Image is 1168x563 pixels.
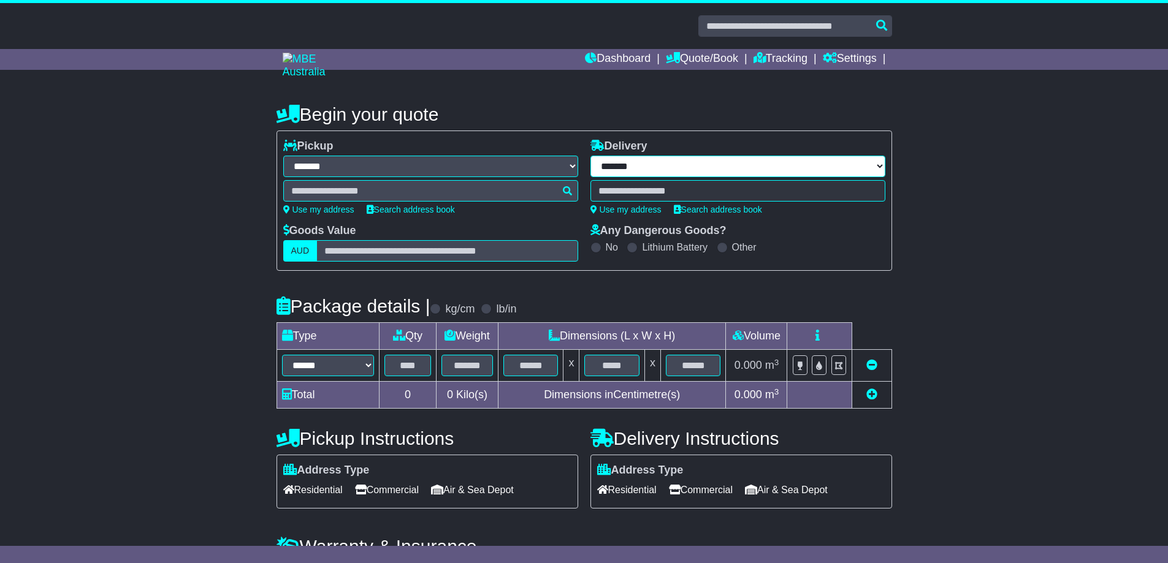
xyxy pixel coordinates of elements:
[283,224,356,238] label: Goods Value
[585,49,651,70] a: Dashboard
[277,382,380,409] td: Total
[669,480,733,499] span: Commercial
[597,464,684,477] label: Address Type
[283,140,334,153] label: Pickup
[590,428,892,448] h4: Delivery Instructions
[666,49,738,70] a: Quote/Book
[437,382,498,409] td: Kilo(s)
[283,464,370,477] label: Address Type
[355,480,419,499] span: Commercial
[823,49,877,70] a: Settings
[732,241,757,253] label: Other
[590,224,727,238] label: Any Dangerous Goods?
[765,388,779,401] span: m
[735,359,762,371] span: 0.000
[277,323,380,350] td: Type
[765,359,779,371] span: m
[498,382,726,409] td: Dimensions in Centimetre(s)
[277,428,578,448] h4: Pickup Instructions
[606,241,618,253] label: No
[496,303,516,316] label: lb/in
[380,323,437,350] td: Qty
[277,296,430,316] h4: Package details |
[774,387,779,396] sup: 3
[563,350,579,382] td: x
[774,358,779,367] sup: 3
[866,359,877,371] a: Remove this item
[674,205,762,214] a: Search address book
[283,240,318,262] label: AUD
[726,323,787,350] td: Volume
[445,303,475,316] label: kg/cm
[866,388,877,401] a: Add new item
[498,323,726,350] td: Dimensions (L x W x H)
[283,480,343,499] span: Residential
[380,382,437,409] td: 0
[431,480,514,499] span: Air & Sea Depot
[735,388,762,401] span: 0.000
[277,536,892,556] h4: Warranty & Insurance
[283,180,578,202] typeahead: Please provide city
[590,205,662,214] a: Use my address
[642,241,708,253] label: Lithium Battery
[437,323,498,350] td: Weight
[277,104,892,124] h4: Begin your quote
[447,388,453,401] span: 0
[597,480,657,499] span: Residential
[283,205,354,214] a: Use my address
[367,205,455,214] a: Search address book
[754,49,807,70] a: Tracking
[590,140,647,153] label: Delivery
[644,350,660,382] td: x
[745,480,828,499] span: Air & Sea Depot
